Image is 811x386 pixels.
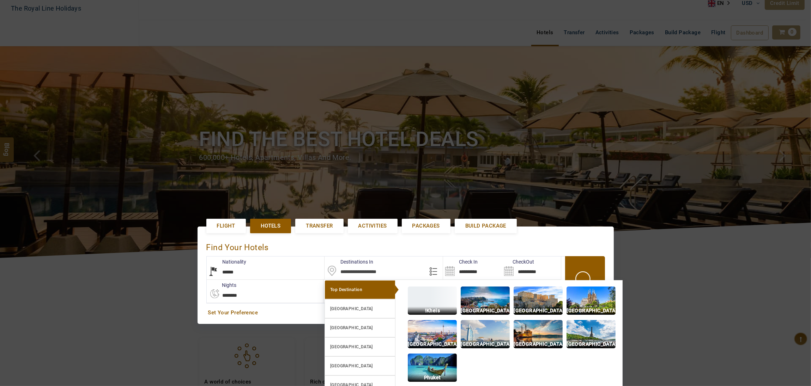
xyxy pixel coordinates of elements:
[465,222,506,230] span: Build Package
[408,354,457,382] img: img
[207,258,247,265] label: Nationality
[408,374,457,382] p: Phuket
[461,340,510,348] p: [GEOGRAPHIC_DATA]
[567,340,616,348] p: [GEOGRAPHIC_DATA]
[325,356,395,375] a: [GEOGRAPHIC_DATA]
[502,258,534,265] label: CheckOut
[217,222,235,230] span: Flight
[358,222,387,230] span: Activities
[514,340,563,348] p: [GEOGRAPHIC_DATA]
[443,257,502,279] input: Search
[323,282,355,289] label: Rooms
[206,235,605,256] div: Find Your Hotels
[502,257,561,279] input: Search
[306,222,333,230] span: Transfer
[325,299,395,318] a: [GEOGRAPHIC_DATA]
[567,320,616,348] img: img
[208,309,603,316] a: Set Your Preference
[514,320,563,348] img: img
[325,318,395,337] a: [GEOGRAPHIC_DATA]
[408,287,457,315] img: img
[455,219,517,233] a: Build Package
[325,337,395,356] a: [GEOGRAPHIC_DATA]
[250,219,291,233] a: Hotels
[325,280,395,299] a: Top Destination
[330,287,362,292] b: Top Destination
[408,320,457,348] img: img
[330,325,373,330] b: [GEOGRAPHIC_DATA]
[408,340,457,348] p: [GEOGRAPHIC_DATA]
[402,219,450,233] a: Packages
[330,306,373,311] b: [GEOGRAPHIC_DATA]
[567,287,616,315] img: img
[206,219,246,233] a: Flight
[206,282,237,289] label: nights
[461,307,510,315] p: [GEOGRAPHIC_DATA]
[514,287,563,315] img: img
[325,258,373,265] label: Destinations In
[330,363,373,368] b: [GEOGRAPHIC_DATA]
[330,344,373,349] b: [GEOGRAPHIC_DATA]
[412,222,440,230] span: Packages
[408,307,457,315] p: !Kheis
[461,287,510,315] img: img
[514,307,563,315] p: [GEOGRAPHIC_DATA]
[348,219,398,233] a: Activities
[567,307,616,315] p: [GEOGRAPHIC_DATA]
[443,258,478,265] label: Check In
[461,320,510,348] img: img
[261,222,280,230] span: Hotels
[295,219,343,233] a: Transfer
